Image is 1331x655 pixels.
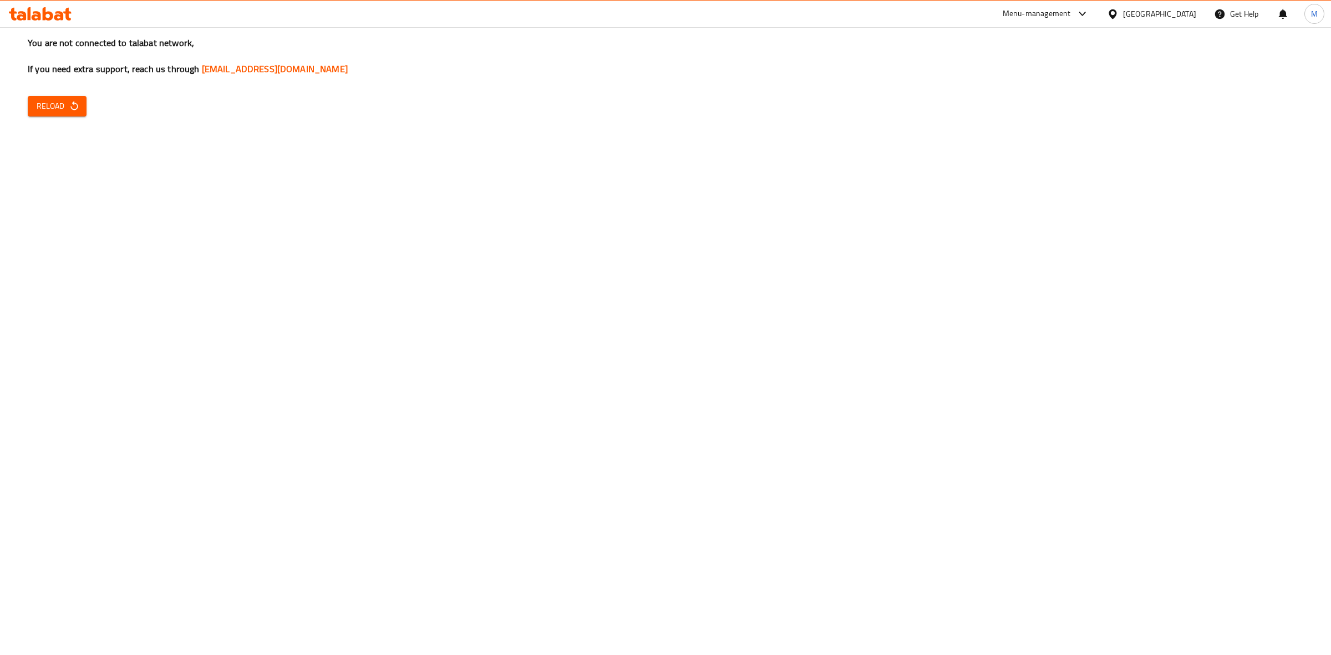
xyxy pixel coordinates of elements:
h3: You are not connected to talabat network, If you need extra support, reach us through [28,37,1303,75]
span: Reload [37,99,78,113]
span: M [1311,8,1318,20]
button: Reload [28,96,87,116]
div: Menu-management [1003,7,1071,21]
div: [GEOGRAPHIC_DATA] [1123,8,1196,20]
a: [EMAIL_ADDRESS][DOMAIN_NAME] [202,60,348,77]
